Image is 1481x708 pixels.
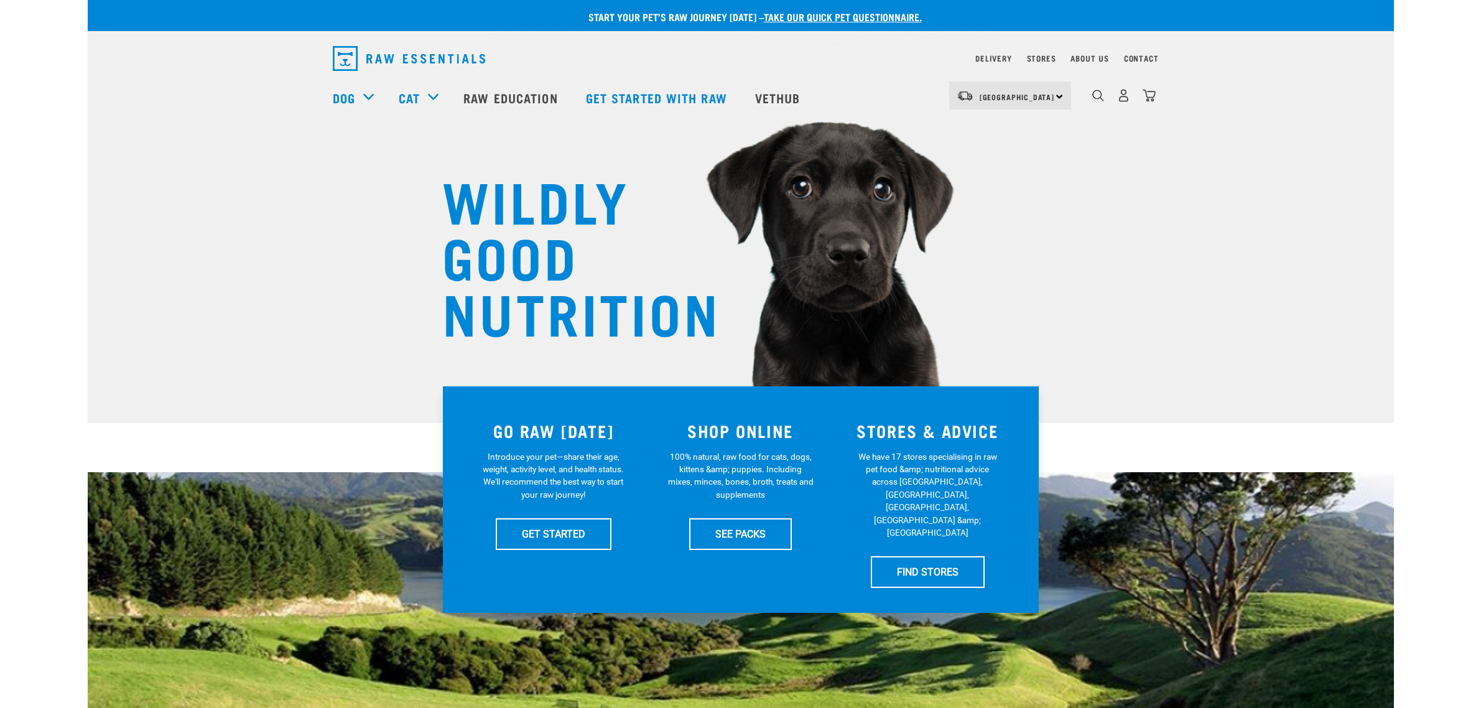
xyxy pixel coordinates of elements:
a: Get started with Raw [573,73,743,123]
img: user.png [1117,89,1130,102]
img: home-icon-1@2x.png [1092,90,1104,101]
p: We have 17 stores specialising in raw pet food &amp; nutritional advice across [GEOGRAPHIC_DATA],... [855,450,1001,539]
a: Stores [1027,56,1056,60]
nav: dropdown navigation [88,73,1394,123]
a: Dog [333,88,355,107]
img: Raw Essentials Logo [333,46,485,71]
h3: GO RAW [DATE] [468,421,640,440]
nav: dropdown navigation [323,41,1159,76]
a: SEE PACKS [689,518,792,549]
span: [GEOGRAPHIC_DATA] [980,95,1055,99]
h3: SHOP ONLINE [654,421,827,440]
p: Introduce your pet—share their age, weight, activity level, and health status. We'll recommend th... [480,450,626,501]
p: Start your pet’s raw journey [DATE] – [97,9,1403,24]
a: Vethub [743,73,816,123]
a: Cat [399,88,420,107]
h1: WILDLY GOOD NUTRITION [442,171,691,339]
a: About Us [1070,56,1108,60]
a: Delivery [975,56,1011,60]
a: Raw Education [451,73,573,123]
img: van-moving.png [957,90,973,101]
p: 100% natural, raw food for cats, dogs, kittens &amp; puppies. Including mixes, minces, bones, bro... [667,450,814,501]
a: Contact [1124,56,1159,60]
img: home-icon@2x.png [1143,89,1156,102]
a: FIND STORES [871,556,985,587]
a: GET STARTED [496,518,611,549]
a: take our quick pet questionnaire. [764,14,922,19]
h3: STORES & ADVICE [842,421,1014,440]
